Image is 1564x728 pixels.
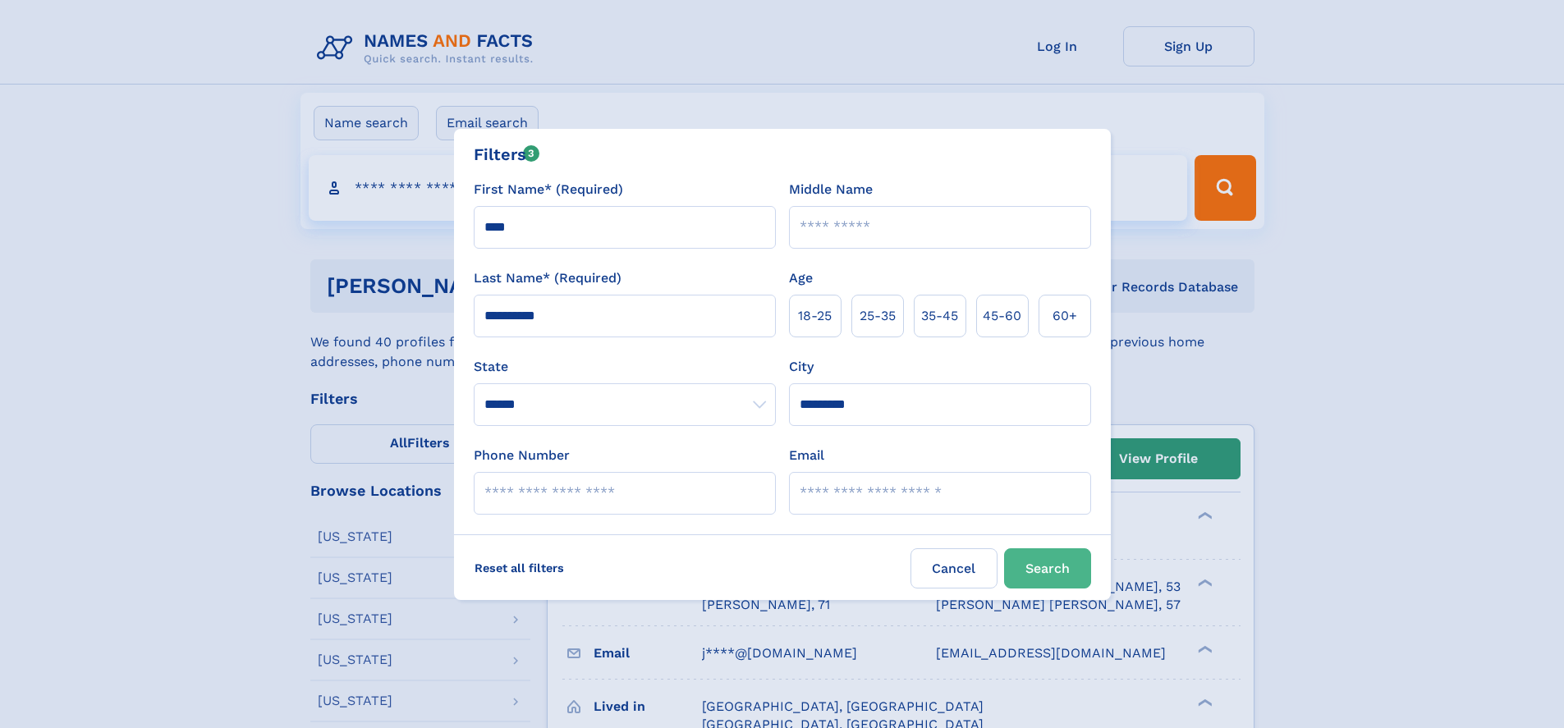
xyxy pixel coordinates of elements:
label: First Name* (Required) [474,180,623,199]
label: City [789,357,814,377]
label: Age [789,268,813,288]
label: Cancel [910,548,998,588]
label: State [474,357,776,377]
label: Last Name* (Required) [474,268,621,288]
span: 45‑60 [983,306,1021,326]
span: 60+ [1053,306,1077,326]
label: Middle Name [789,180,873,199]
button: Search [1004,548,1091,588]
span: 18‑25 [798,306,832,326]
label: Email [789,446,824,465]
div: Filters [474,142,540,167]
span: 35‑45 [921,306,958,326]
label: Reset all filters [464,548,575,588]
label: Phone Number [474,446,570,465]
span: 25‑35 [860,306,896,326]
